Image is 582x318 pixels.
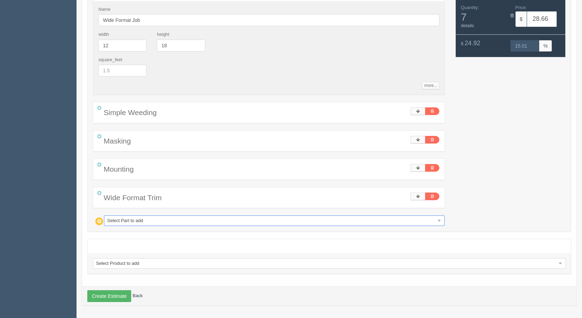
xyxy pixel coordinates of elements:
span: 24.92 [465,40,480,47]
input: 1.5 [98,65,146,76]
a: Back [133,293,143,298]
span: Simple Weeding [104,108,157,116]
span: $ [515,11,527,27]
span: Wide Format Trim [104,194,162,202]
a: Select Part to add [104,215,445,226]
span: Quantity: [461,5,479,10]
span: Masking [104,137,131,145]
a: Select Product to add [93,258,566,269]
span: % [539,40,552,52]
button: Create Estimate [87,290,131,302]
label: width [98,31,109,38]
span: Select Part to add [107,216,435,226]
input: Name [98,14,439,26]
label: Name [98,6,111,13]
span: 7 [461,11,505,23]
span: Price: [515,5,527,10]
span: Mounting [104,165,134,173]
a: details [461,23,474,28]
label: square_feet [98,57,122,63]
span: Select Product to add [96,259,556,268]
span: $ [461,41,463,46]
a: more... [422,82,439,89]
label: height [157,31,169,38]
